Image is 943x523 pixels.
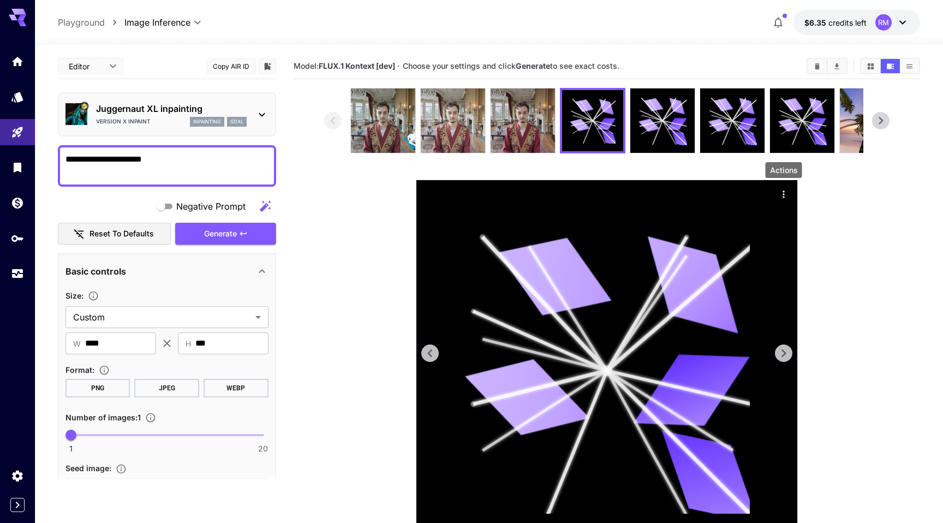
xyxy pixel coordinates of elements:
[65,365,94,375] span: Format :
[11,126,24,139] div: Playground
[775,186,792,202] div: Actions
[230,118,243,126] p: sdxl
[793,10,920,35] button: $6.34809RM
[65,463,111,473] span: Seed image :
[69,61,103,72] span: Editor
[204,227,237,241] span: Generate
[65,265,126,278] p: Basic controls
[96,102,247,115] p: Juggernaut XL inpainting
[403,61,619,70] span: Choose your settings and click to see exact costs.
[881,59,900,73] button: Show images in video view
[80,102,88,111] button: Certified Model – Vetted for best performance and includes a commercial license.
[204,379,268,397] button: WEBP
[351,88,415,153] img: Z
[58,16,105,29] a: Playground
[840,88,904,153] img: 2Q==
[804,18,828,27] span: $6.35
[65,98,268,131] div: Certified Model – Vetted for best performance and includes a commercial license.Juggernaut XL inp...
[11,267,24,281] div: Usage
[11,469,24,483] div: Settings
[807,58,847,74] div: Clear ImagesDownload All
[516,61,550,70] b: Generate
[94,365,114,376] button: Choose the file format for the output image.
[124,16,190,29] span: Image Inference
[766,162,802,178] div: Actions
[186,337,191,350] span: H
[111,463,131,474] button: Upload a reference image to guide the result. This is needed for Image-to-Image or Inpainting. Su...
[65,413,141,422] span: Number of images : 1
[875,14,892,31] div: RM
[73,337,81,350] span: W
[900,59,919,73] button: Show images in list view
[860,58,920,74] div: Show images in grid viewShow images in video viewShow images in list view
[65,258,268,284] div: Basic controls
[861,59,880,73] button: Show images in grid view
[11,90,24,104] div: Models
[65,291,83,300] span: Size :
[207,58,256,74] button: Copy AIR ID
[11,196,24,210] div: Wallet
[193,118,221,126] p: inpainting
[176,200,246,213] span: Negative Prompt
[134,379,199,397] button: JPEG
[262,60,272,73] button: Add to library
[69,443,73,454] span: 1
[294,61,395,70] span: Model:
[11,161,24,174] div: Library
[73,311,251,324] span: Custom
[828,18,867,27] span: credits left
[397,60,400,73] p: ·
[141,412,160,423] button: Specify how many images to generate in a single request. Each image generation will be charged se...
[175,223,276,245] button: Generate
[808,59,827,73] button: Clear Images
[11,231,24,245] div: API Keys
[10,498,25,512] button: Expand sidebar
[65,379,130,397] button: PNG
[96,117,151,126] p: Version X Inpaint
[58,223,171,245] button: Reset to defaults
[827,59,846,73] button: Download All
[258,443,268,454] span: 20
[421,88,485,153] img: 9k=
[58,16,124,29] nav: breadcrumb
[319,61,395,70] b: FLUX.1 Kontext [dev]
[804,17,867,28] div: $6.34809
[83,290,103,301] button: Adjust the dimensions of the generated image by specifying its width and height in pixels, or sel...
[491,88,555,153] img: 2Q==
[11,55,24,68] div: Home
